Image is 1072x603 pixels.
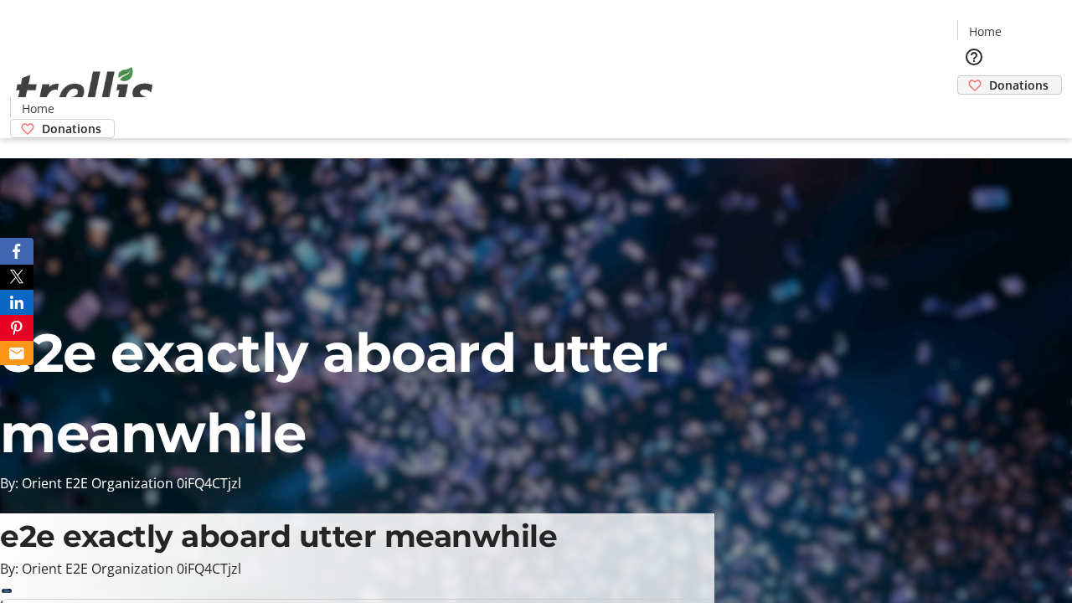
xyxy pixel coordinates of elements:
span: Home [969,23,1002,40]
span: Home [22,100,54,117]
img: Orient E2E Organization 0iFQ4CTjzl's Logo [10,49,159,132]
a: Home [11,100,64,117]
span: Donations [42,120,101,137]
button: Help [957,40,991,74]
a: Home [958,23,1012,40]
a: Donations [957,75,1062,95]
a: Donations [10,119,115,138]
button: Cart [957,95,991,128]
span: Donations [989,76,1049,94]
